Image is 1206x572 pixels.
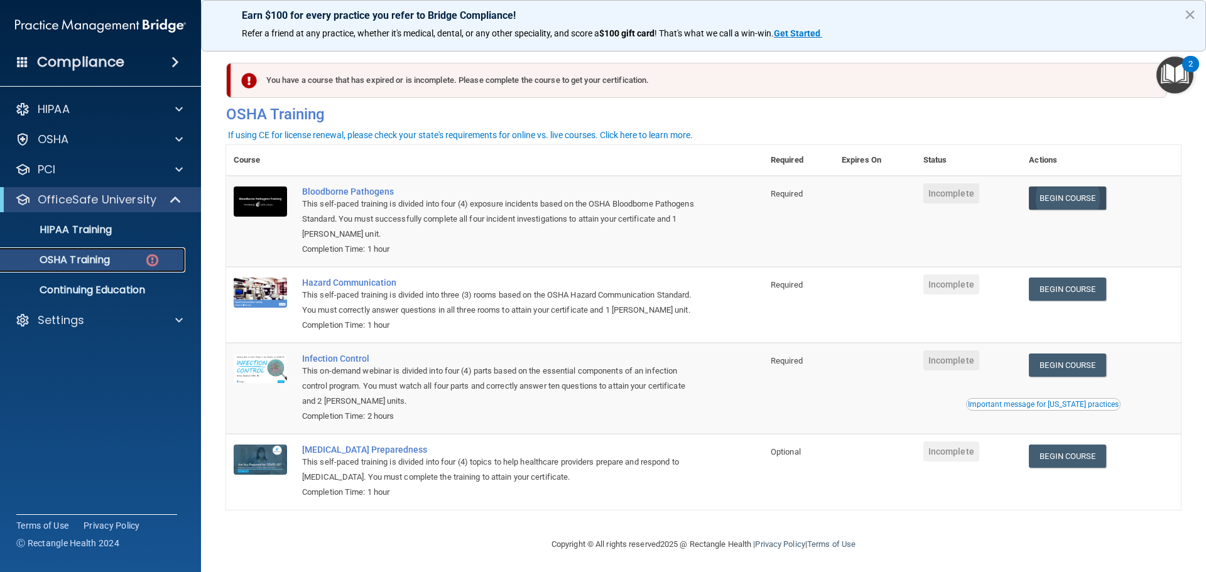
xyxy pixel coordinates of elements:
[15,192,182,207] a: OfficeSafe University
[226,129,695,141] button: If using CE for license renewal, please check your state's requirements for online vs. live cours...
[144,252,160,268] img: danger-circle.6113f641.png
[968,401,1119,408] div: Important message for [US_STATE] practices
[1184,4,1196,24] button: Close
[226,105,1181,123] h4: OSHA Training
[923,441,979,461] span: Incomplete
[807,539,856,549] a: Terms of Use
[38,192,156,207] p: OfficeSafe University
[16,537,119,549] span: Ⓒ Rectangle Health 2024
[1029,278,1105,301] a: Begin Course
[302,318,700,333] div: Completion Time: 1 hour
[37,53,124,71] h4: Compliance
[38,132,69,147] p: OSHA
[15,132,183,147] a: OSHA
[15,162,183,177] a: PCI
[474,524,933,564] div: Copyright © All rights reserved 2025 @ Rectangle Health | |
[8,254,110,266] p: OSHA Training
[228,131,693,139] div: If using CE for license renewal, please check your state's requirements for online vs. live cours...
[755,539,805,549] a: Privacy Policy
[302,278,700,288] a: Hazard Communication
[242,28,599,38] span: Refer a friend at any practice, whether it's medical, dental, or any other speciality, and score a
[8,224,112,236] p: HIPAA Training
[302,353,700,364] a: Infection Control
[16,519,68,532] a: Terms of Use
[599,28,655,38] strong: $100 gift card
[231,63,1167,98] div: You have a course that has expired or is incomplete. Please complete the course to get your certi...
[774,28,820,38] strong: Get Started
[241,73,257,89] img: exclamation-circle-solid-danger.72ef9ffc.png
[1188,64,1193,80] div: 2
[302,242,700,257] div: Completion Time: 1 hour
[771,280,803,289] span: Required
[771,356,803,365] span: Required
[1029,186,1105,210] a: Begin Course
[302,455,700,485] div: This self-paced training is divided into four (4) topics to help healthcare providers prepare and...
[1029,353,1105,377] a: Begin Course
[771,447,801,456] span: Optional
[302,364,700,409] div: This on-demand webinar is divided into four (4) parts based on the essential components of an inf...
[38,102,70,117] p: HIPAA
[1021,145,1181,176] th: Actions
[966,398,1121,411] button: Read this if you are a dental practitioner in the state of CA
[771,189,803,198] span: Required
[923,350,979,370] span: Incomplete
[15,102,183,117] a: HIPAA
[242,9,1165,21] p: Earn $100 for every practice you refer to Bridge Compliance!
[8,284,180,296] p: Continuing Education
[655,28,774,38] span: ! That's what we call a win-win.
[84,519,140,532] a: Privacy Policy
[15,313,183,328] a: Settings
[302,409,700,424] div: Completion Time: 2 hours
[302,197,700,242] div: This self-paced training is divided into four (4) exposure incidents based on the OSHA Bloodborne...
[302,186,700,197] a: Bloodborne Pathogens
[226,145,295,176] th: Course
[763,145,834,176] th: Required
[923,274,979,294] span: Incomplete
[302,288,700,318] div: This self-paced training is divided into three (3) rooms based on the OSHA Hazard Communication S...
[15,13,186,38] img: PMB logo
[1029,445,1105,468] a: Begin Course
[834,145,916,176] th: Expires On
[774,28,822,38] a: Get Started
[38,313,84,328] p: Settings
[302,445,700,455] a: [MEDICAL_DATA] Preparedness
[302,485,700,500] div: Completion Time: 1 hour
[916,145,1022,176] th: Status
[38,162,55,177] p: PCI
[923,183,979,203] span: Incomplete
[1156,57,1193,94] button: Open Resource Center, 2 new notifications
